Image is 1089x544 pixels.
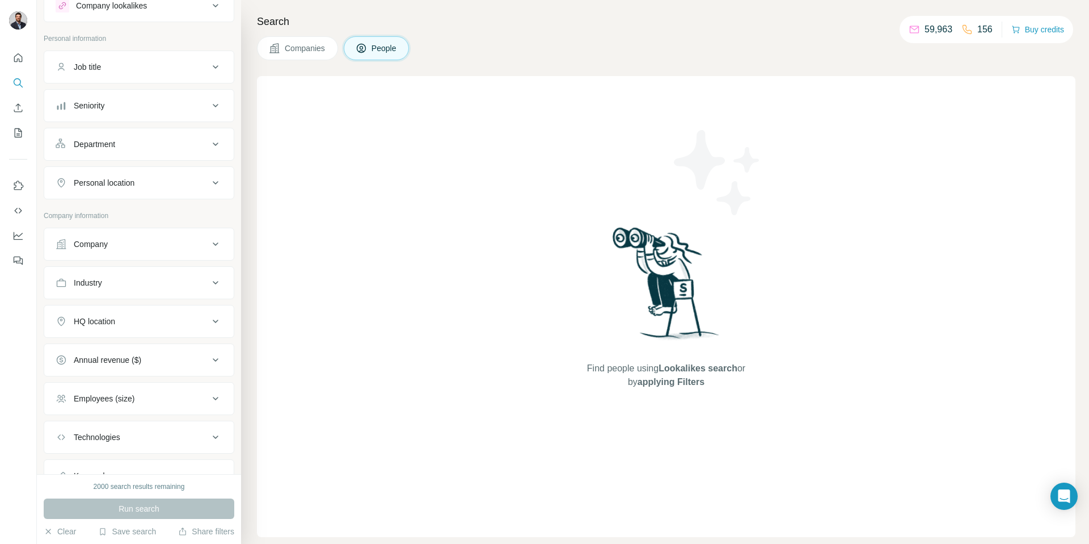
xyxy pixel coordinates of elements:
[44,424,234,451] button: Technologies
[1011,22,1064,37] button: Buy credits
[9,200,27,221] button: Use Surfe API
[74,277,102,288] div: Industry
[44,53,234,81] button: Job title
[74,470,108,482] div: Keywords
[607,224,725,351] img: Surfe Illustration - Woman searching with binoculars
[74,139,115,150] div: Department
[9,123,27,143] button: My lists
[98,526,156,537] button: Save search
[575,362,757,389] span: Find people using or by
[9,73,27,93] button: Search
[285,43,326,54] span: Companies
[74,354,141,366] div: Annual revenue ($)
[74,177,134,189] div: Personal location
[44,346,234,374] button: Annual revenue ($)
[178,526,234,537] button: Share filters
[74,393,134,404] div: Employees (size)
[372,43,398,54] span: People
[1050,483,1078,510] div: Open Intercom Messenger
[94,482,185,492] div: 2000 search results remaining
[44,385,234,412] button: Employees (size)
[44,169,234,196] button: Personal location
[9,225,27,246] button: Dashboard
[44,211,234,221] p: Company information
[74,100,104,111] div: Seniority
[925,23,952,36] p: 59,963
[74,238,108,250] div: Company
[9,250,27,271] button: Feedback
[44,526,76,537] button: Clear
[9,98,27,118] button: Enrich CSV
[659,363,737,373] span: Lookalikes search
[44,92,234,119] button: Seniority
[9,48,27,68] button: Quick start
[74,61,101,73] div: Job title
[44,34,234,44] p: Personal information
[977,23,993,36] p: 156
[74,316,115,327] div: HQ location
[638,377,704,387] span: applying Filters
[9,175,27,196] button: Use Surfe on LinkedIn
[44,231,234,258] button: Company
[9,11,27,30] img: Avatar
[44,269,234,296] button: Industry
[74,432,120,443] div: Technologies
[257,14,1075,30] h4: Search
[44,462,234,489] button: Keywords
[44,131,234,158] button: Department
[666,122,769,224] img: Surfe Illustration - Stars
[44,308,234,335] button: HQ location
